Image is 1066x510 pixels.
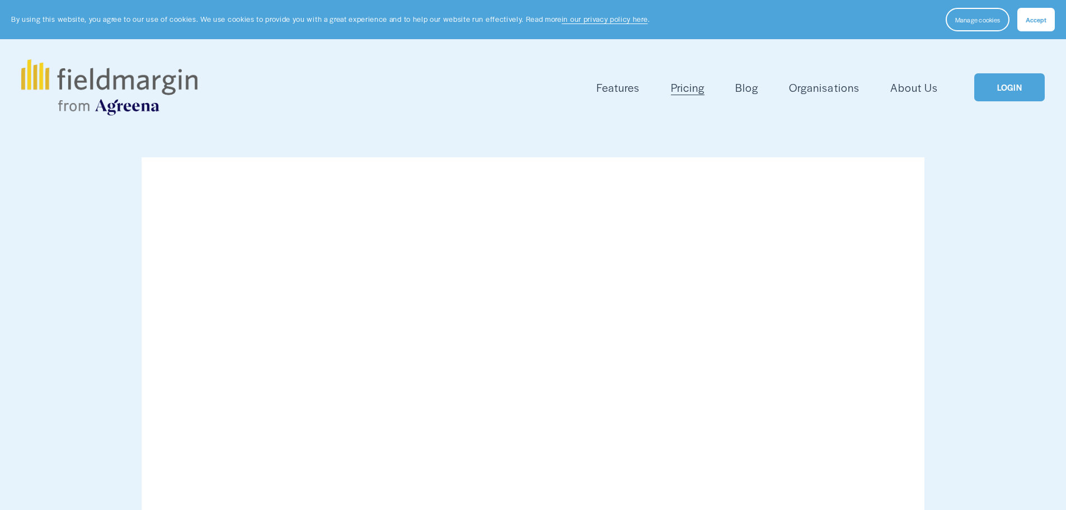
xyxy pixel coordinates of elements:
span: Manage cookies [955,15,1000,24]
span: Features [597,79,640,96]
button: Accept [1017,8,1055,31]
a: Pricing [671,78,705,97]
img: fieldmargin.com [21,59,197,115]
button: Manage cookies [946,8,1009,31]
a: About Us [890,78,938,97]
a: Organisations [789,78,859,97]
a: Blog [735,78,758,97]
a: LOGIN [974,73,1045,102]
a: folder dropdown [597,78,640,97]
span: Accept [1026,15,1046,24]
a: in our privacy policy here [562,14,648,24]
p: By using this website, you agree to our use of cookies. We use cookies to provide you with a grea... [11,14,650,25]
